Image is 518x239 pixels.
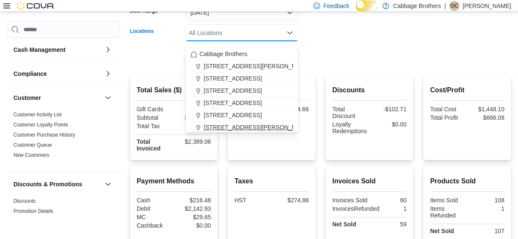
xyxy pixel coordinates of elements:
button: [STREET_ADDRESS][PERSON_NAME] [186,121,298,134]
div: Invoices Sold [332,197,368,204]
div: Gift Cards [137,106,172,113]
h3: Compliance [13,70,47,78]
a: Customer Loyalty Points [13,122,68,128]
div: $0.00 [175,222,211,229]
strong: Net Sold [430,228,454,234]
span: OC [451,1,458,11]
button: Discounts & Promotions [103,179,113,189]
button: Close list of options [287,30,293,36]
div: Cash [137,197,172,204]
button: [DATE] [186,4,298,21]
span: Discounts [13,198,36,204]
h2: Taxes [234,176,309,186]
div: Items Refunded [430,205,465,219]
span: [STREET_ADDRESS] [204,111,262,119]
div: $274.88 [274,197,309,204]
h2: Total Sales ($) [137,85,211,95]
div: Subtotal [137,114,172,121]
div: $1,448.10 [469,106,505,113]
div: Discounts & Promotions [7,196,120,235]
button: [STREET_ADDRESS] [186,109,298,121]
a: Customer Purchase History [13,132,75,138]
h2: Products Sold [430,176,505,186]
div: Customer [7,110,120,172]
span: [STREET_ADDRESS][PERSON_NAME] [204,123,311,132]
img: Cova [17,2,55,10]
div: $34.66 [274,106,309,113]
div: $0.00 [371,121,406,128]
div: Cashback [137,222,172,229]
div: $2,142.93 [175,205,211,212]
div: 108 [469,197,505,204]
div: $29.65 [175,214,211,220]
span: [STREET_ADDRESS] [204,86,262,95]
h3: Cash Management [13,46,66,54]
span: Customer Activity List [13,111,62,118]
h2: Invoices Sold [332,176,407,186]
span: [STREET_ADDRESS] [204,99,262,107]
div: 107 [469,228,505,234]
button: [STREET_ADDRESS] [186,97,298,109]
button: Customer [103,93,113,103]
h2: Cost/Profit [430,85,505,95]
button: Cash Management [13,46,101,54]
button: Cash Management [103,45,113,55]
button: Customer [13,94,101,102]
div: -$102.71 [371,106,406,113]
p: | [444,1,446,11]
div: $274.88 [175,123,211,129]
div: MC [137,214,172,220]
h3: Customer [13,94,41,102]
div: Items Sold [430,197,465,204]
div: 60 [371,197,406,204]
button: Discounts & Promotions [13,180,101,188]
h3: Discounts & Promotions [13,180,82,188]
button: Compliance [13,70,101,78]
div: Total Tax [137,123,172,129]
div: 59 [371,221,406,228]
span: Customer Queue [13,142,52,148]
a: Customer Activity List [13,112,62,118]
strong: Net Sold [332,221,356,228]
label: Locations [130,28,154,35]
button: [STREET_ADDRESS][PERSON_NAME] [186,60,298,73]
div: $2,114.18 [175,114,211,121]
a: Customer Queue [13,142,52,148]
div: Total Profit [430,114,465,121]
button: [STREET_ADDRESS] [186,73,298,85]
div: 1 [469,205,505,212]
div: $0.00 [175,106,211,113]
button: Cabbage Brothers [186,48,298,60]
span: Feedback [324,2,349,10]
span: [STREET_ADDRESS][PERSON_NAME] [204,62,311,70]
a: Promotion Details [13,208,53,214]
h2: Discounts [332,85,407,95]
button: [STREET_ADDRESS] [186,85,298,97]
div: $2,389.06 [175,138,211,145]
a: New Customers [13,152,49,158]
div: HST [234,197,270,204]
div: Choose from the following options [186,48,298,134]
div: 1 [383,205,406,212]
div: $666.08 [469,114,505,121]
button: Compliance [103,69,113,79]
p: [PERSON_NAME] [463,1,511,11]
div: Loyalty Redemptions [332,121,368,134]
span: Dark Mode [356,11,356,12]
h2: Payment Methods [137,176,211,186]
div: Debit [137,205,172,212]
span: [STREET_ADDRESS] [204,74,262,83]
div: Total Discount [332,106,368,119]
p: Cabbage Brothers [393,1,441,11]
span: Cabbage Brothers [199,50,247,58]
strong: Total Invoiced [137,138,161,152]
div: $216.48 [175,197,211,204]
input: Dark Mode [356,0,378,11]
div: Oliver Coppolino [449,1,460,11]
span: Customer Purchase History [13,132,75,138]
span: Customer Loyalty Points [13,121,68,128]
div: Total Cost [430,106,465,113]
a: Discounts [13,198,36,204]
